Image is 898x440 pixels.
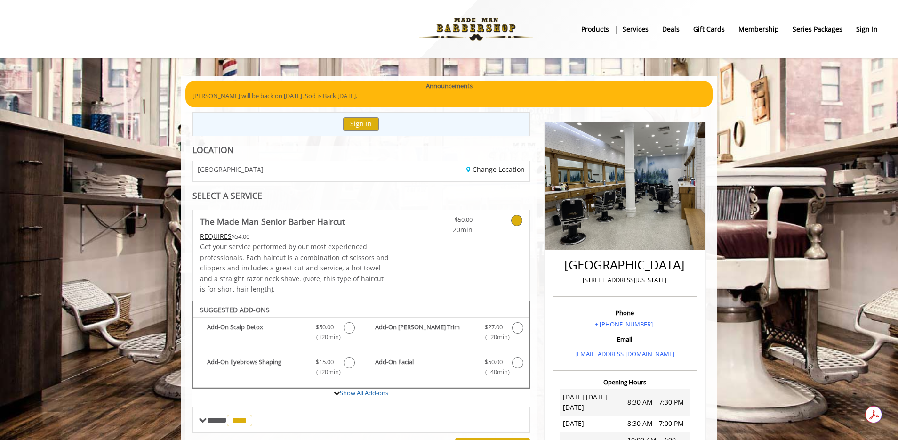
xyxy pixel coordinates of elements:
span: [GEOGRAPHIC_DATA] [198,166,264,173]
h3: Opening Hours [553,379,697,385]
td: 8:30 AM - 7:00 PM [625,416,690,432]
b: Add-On [PERSON_NAME] Trim [375,322,475,342]
a: Change Location [466,165,525,174]
td: [DATE] [560,416,625,432]
h2: [GEOGRAPHIC_DATA] [555,258,695,272]
b: Add-On Facial [375,357,475,377]
div: $54.00 [200,231,389,242]
p: Get your service performed by our most experienced professionals. Each haircut is a combination o... [200,242,389,294]
label: Add-On Beard Trim [366,322,524,344]
span: $27.00 [485,322,503,332]
span: $50.00 [485,357,503,367]
span: (+20min ) [311,367,339,377]
label: Add-On Eyebrows Shaping [198,357,356,379]
b: Announcements [426,81,473,91]
b: Series packages [793,24,842,34]
td: [DATE] [DATE] [DATE] [560,389,625,416]
p: [PERSON_NAME] will be back on [DATE]. Sod is Back [DATE]. [192,91,706,101]
b: Add-On Scalp Detox [207,322,306,342]
a: + [PHONE_NUMBER]. [595,320,654,328]
td: 8:30 AM - 7:30 PM [625,389,690,416]
h3: Email [555,336,695,342]
span: (+40min ) [480,367,507,377]
b: The Made Man Senior Barber Haircut [200,215,345,228]
a: $50.00 [417,210,473,235]
button: Sign In [343,117,379,131]
label: Add-On Facial [366,357,524,379]
b: sign in [856,24,878,34]
span: (+20min ) [480,332,507,342]
span: 20min [417,225,473,235]
h3: Phone [555,310,695,316]
b: gift cards [693,24,725,34]
a: Series packagesSeries packages [786,22,850,36]
a: Show All Add-ons [340,389,388,397]
a: Gift cardsgift cards [687,22,732,36]
a: Productsproducts [575,22,616,36]
span: $50.00 [316,322,334,332]
b: Services [623,24,649,34]
a: MembershipMembership [732,22,786,36]
p: [STREET_ADDRESS][US_STATE] [555,275,695,285]
img: Made Man Barbershop logo [411,3,541,55]
b: products [581,24,609,34]
b: Add-On Eyebrows Shaping [207,357,306,377]
a: ServicesServices [616,22,656,36]
a: DealsDeals [656,22,687,36]
span: (+20min ) [311,332,339,342]
b: LOCATION [192,144,233,155]
b: Membership [738,24,779,34]
div: SELECT A SERVICE [192,191,530,200]
a: [EMAIL_ADDRESS][DOMAIN_NAME] [575,350,674,358]
b: Deals [662,24,680,34]
a: sign insign in [850,22,884,36]
label: Add-On Scalp Detox [198,322,356,344]
b: SUGGESTED ADD-ONS [200,305,270,314]
span: $15.00 [316,357,334,367]
span: This service needs some Advance to be paid before we block your appointment [200,232,232,241]
div: The Made Man Senior Barber Haircut Add-onS [192,301,530,389]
